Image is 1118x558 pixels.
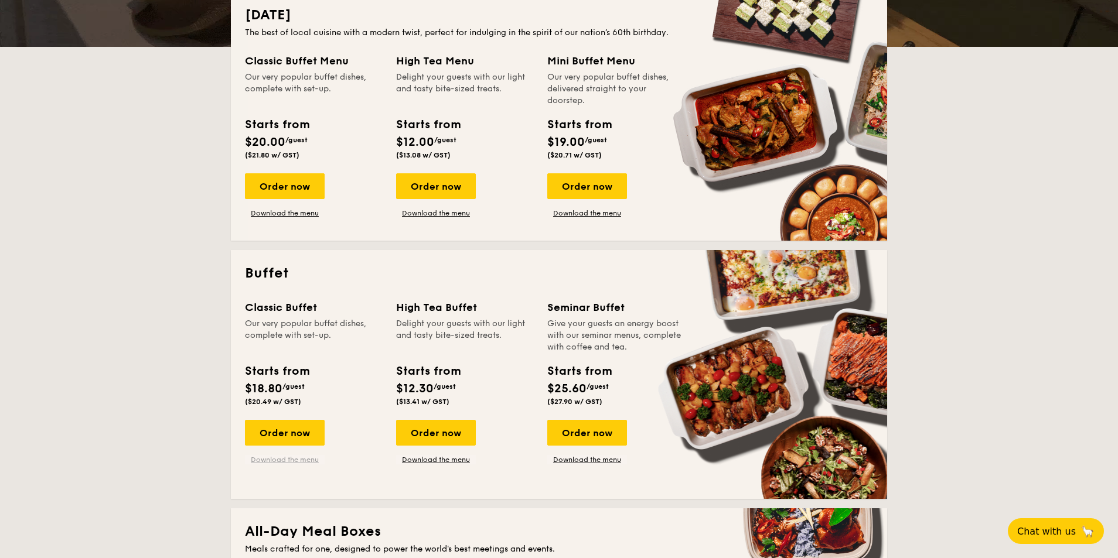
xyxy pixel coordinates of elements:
[547,53,684,69] div: Mini Buffet Menu
[245,522,873,541] h2: All-Day Meal Boxes
[547,173,627,199] div: Order now
[1017,526,1076,537] span: Chat with us
[245,135,285,149] span: $20.00
[245,362,309,380] div: Starts from
[1008,518,1104,544] button: Chat with us🦙
[285,136,308,144] span: /guest
[245,264,873,283] h2: Buffet
[245,27,873,39] div: The best of local cuisine with a modern twist, perfect for indulging in the spirit of our nation’...
[245,382,282,396] span: $18.80
[547,208,627,218] a: Download the menu
[547,135,585,149] span: $19.00
[245,398,301,406] span: ($20.49 w/ GST)
[245,299,382,316] div: Classic Buffet
[396,135,434,149] span: $12.00
[547,116,611,133] div: Starts from
[434,382,456,391] span: /guest
[587,382,609,391] span: /guest
[282,382,305,391] span: /guest
[396,208,476,218] a: Download the menu
[245,53,382,69] div: Classic Buffet Menu
[245,71,382,107] div: Our very popular buffet dishes, complete with set-up.
[396,53,533,69] div: High Tea Menu
[396,455,476,464] a: Download the menu
[245,6,873,25] h2: [DATE]
[1080,525,1095,538] span: 🦙
[245,455,325,464] a: Download the menu
[547,382,587,396] span: $25.60
[396,420,476,446] div: Order now
[547,71,684,107] div: Our very popular buffet dishes, delivered straight to your doorstep.
[245,116,309,133] div: Starts from
[396,382,434,396] span: $12.30
[396,116,460,133] div: Starts from
[434,136,456,144] span: /guest
[245,208,325,218] a: Download the menu
[547,151,602,159] span: ($20.71 w/ GST)
[245,151,299,159] span: ($21.80 w/ GST)
[547,420,627,446] div: Order now
[245,173,325,199] div: Order now
[396,173,476,199] div: Order now
[585,136,607,144] span: /guest
[396,318,533,353] div: Delight your guests with our light and tasty bite-sized treats.
[396,71,533,107] div: Delight your guests with our light and tasty bite-sized treats.
[245,543,873,555] div: Meals crafted for one, designed to power the world's best meetings and events.
[547,362,611,380] div: Starts from
[547,455,627,464] a: Download the menu
[396,362,460,380] div: Starts from
[245,318,382,353] div: Our very popular buffet dishes, complete with set-up.
[245,420,325,446] div: Order now
[396,398,449,406] span: ($13.41 w/ GST)
[547,318,684,353] div: Give your guests an energy boost with our seminar menus, complete with coffee and tea.
[547,398,602,406] span: ($27.90 w/ GST)
[396,151,451,159] span: ($13.08 w/ GST)
[547,299,684,316] div: Seminar Buffet
[396,299,533,316] div: High Tea Buffet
